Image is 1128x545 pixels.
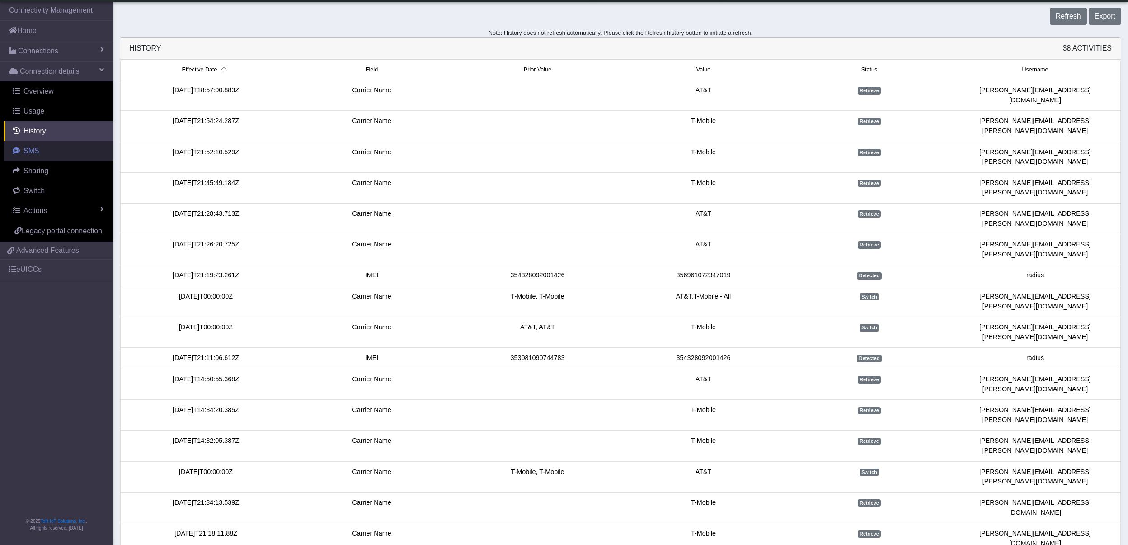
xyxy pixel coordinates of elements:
[952,270,1118,280] div: radius
[858,180,881,187] span: Retrieve
[620,467,786,487] div: AT&T
[524,66,551,74] span: Prior Value
[620,498,786,517] div: T-Mobile
[23,127,46,135] span: History
[4,101,113,121] a: Usage
[455,322,620,342] div: AT&T, AT&T
[858,530,881,537] span: Retrieve
[289,209,455,228] div: Carrier Name
[858,438,881,445] span: Retrieve
[22,227,102,235] span: Legacy portal connection
[952,147,1118,167] div: [PERSON_NAME][EMAIL_ADDRESS][PERSON_NAME][DOMAIN_NAME]
[289,116,455,136] div: Carrier Name
[952,85,1118,105] div: [PERSON_NAME][EMAIL_ADDRESS][DOMAIN_NAME]
[952,353,1118,363] div: radius
[4,141,113,161] a: SMS
[857,272,881,280] span: Detected
[123,147,289,167] div: [DATE]T21:52:10.529Z
[289,498,455,517] div: Carrier Name
[1089,8,1121,25] button: Export
[1050,8,1087,25] button: Refresh
[857,355,881,362] span: Detected
[620,436,786,455] div: T-Mobile
[289,270,455,280] div: IMEI
[455,467,620,487] div: T-Mobile, T-Mobile
[861,66,878,74] span: Status
[952,405,1118,425] div: [PERSON_NAME][EMAIL_ADDRESS][PERSON_NAME][DOMAIN_NAME]
[23,207,47,214] span: Actions
[858,118,881,125] span: Retrieve
[41,519,86,524] a: Telit IoT Solutions, Inc.
[620,116,786,136] div: T-Mobile
[620,374,786,394] div: AT&T
[455,353,620,363] div: 353081090744783
[489,29,752,36] span: Note: History does not refresh automatically. Please click the Refresh history button to initiate...
[952,292,1118,311] div: [PERSON_NAME][EMAIL_ADDRESS][PERSON_NAME][DOMAIN_NAME]
[289,353,455,363] div: IMEI
[4,161,113,181] a: Sharing
[123,353,289,363] div: [DATE]T21:11:06.612Z
[123,467,289,487] div: [DATE]T00:00:00Z
[952,498,1118,517] div: [PERSON_NAME][EMAIL_ADDRESS][DOMAIN_NAME]
[4,201,113,221] a: Actions
[123,209,289,228] div: [DATE]T21:28:43.713Z
[858,149,881,156] span: Retrieve
[289,374,455,394] div: Carrier Name
[123,436,289,455] div: [DATE]T14:32:05.387Z
[952,322,1118,342] div: [PERSON_NAME][EMAIL_ADDRESS][PERSON_NAME][DOMAIN_NAME]
[860,469,879,476] span: Switch
[289,147,455,167] div: Carrier Name
[455,292,620,311] div: T-Mobile, T-Mobile
[123,116,289,136] div: [DATE]T21:54:24.287Z
[620,322,786,342] div: T-Mobile
[123,178,289,198] div: [DATE]T21:45:49.184Z
[123,85,289,105] div: [DATE]T18:57:00.883Z
[620,209,786,228] div: AT&T
[620,85,786,105] div: AT&T
[620,405,786,425] div: T-Mobile
[620,353,786,363] div: 354328092001426
[696,66,710,74] span: Value
[289,85,455,105] div: Carrier Name
[20,66,80,77] span: Connection details
[952,178,1118,198] div: [PERSON_NAME][EMAIL_ADDRESS][PERSON_NAME][DOMAIN_NAME]
[182,66,217,74] span: Effective Date
[289,292,455,311] div: Carrier Name
[4,181,113,201] a: Switch
[858,499,881,507] span: Retrieve
[858,376,881,383] span: Retrieve
[289,436,455,455] div: Carrier Name
[289,405,455,425] div: Carrier Name
[16,245,79,256] span: Advanced Features
[4,81,113,101] a: Overview
[23,147,39,155] span: SMS
[952,374,1118,394] div: [PERSON_NAME][EMAIL_ADDRESS][PERSON_NAME][DOMAIN_NAME]
[289,240,455,259] div: Carrier Name
[123,405,289,425] div: [DATE]T14:34:20.385Z
[23,187,45,194] span: Switch
[18,46,58,57] span: Connections
[860,324,879,332] span: Switch
[952,467,1118,487] div: [PERSON_NAME][EMAIL_ADDRESS][PERSON_NAME][DOMAIN_NAME]
[23,87,54,95] span: Overview
[289,467,455,487] div: Carrier Name
[620,240,786,259] div: AT&T
[860,293,879,300] span: Switch
[858,87,881,94] span: Retrieve
[952,436,1118,455] div: [PERSON_NAME][EMAIL_ADDRESS][PERSON_NAME][DOMAIN_NAME]
[123,374,289,394] div: [DATE]T14:50:55.368Z
[366,66,378,74] span: Field
[455,270,620,280] div: 354328092001426
[4,121,113,141] a: History
[123,322,289,342] div: [DATE]T00:00:00Z
[620,292,786,311] div: AT&T,T-Mobile - All
[123,270,289,280] div: [DATE]T21:19:23.261Z
[858,407,881,414] span: Retrieve
[858,241,881,248] span: Retrieve
[123,240,289,259] div: [DATE]T21:26:20.725Z
[620,270,786,280] div: 356961072347019
[289,322,455,342] div: Carrier Name
[952,240,1118,259] div: [PERSON_NAME][EMAIL_ADDRESS][PERSON_NAME][DOMAIN_NAME]
[123,498,289,517] div: [DATE]T21:34:13.539Z
[952,209,1118,228] div: [PERSON_NAME][EMAIL_ADDRESS][PERSON_NAME][DOMAIN_NAME]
